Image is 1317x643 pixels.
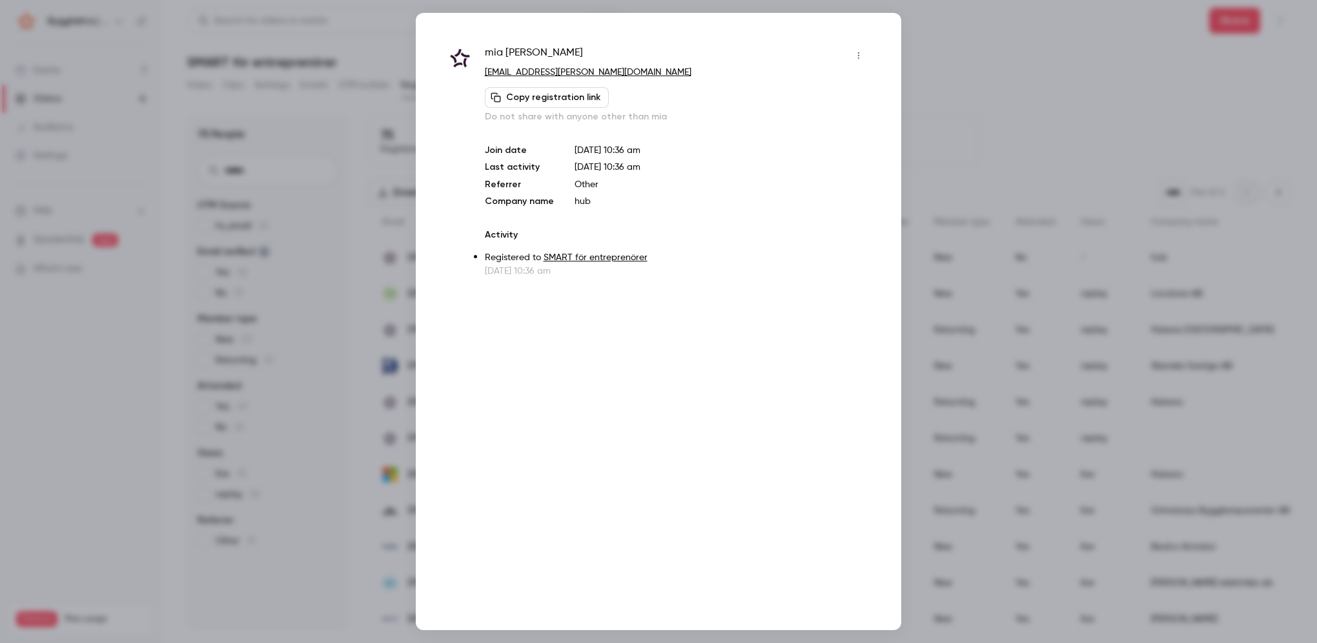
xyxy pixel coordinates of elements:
a: [EMAIL_ADDRESS][PERSON_NAME][DOMAIN_NAME] [485,68,691,77]
p: Do not share with anyone other than mia [485,110,869,123]
span: [DATE] 10:36 am [575,163,640,172]
p: Activity [485,229,869,241]
p: [DATE] 10:36 am [485,265,869,278]
p: Other [575,178,869,191]
p: Last activity [485,161,554,174]
span: mia [PERSON_NAME] [485,45,583,66]
p: [DATE] 10:36 am [575,144,869,157]
p: hub [575,195,869,208]
button: Copy registration link [485,87,609,108]
p: Company name [485,195,554,208]
p: Registered to [485,251,869,265]
a: SMART för entreprenörer [544,253,648,262]
p: Referrer [485,178,554,191]
p: Join date [485,144,554,157]
img: hubexo.com [448,46,472,70]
